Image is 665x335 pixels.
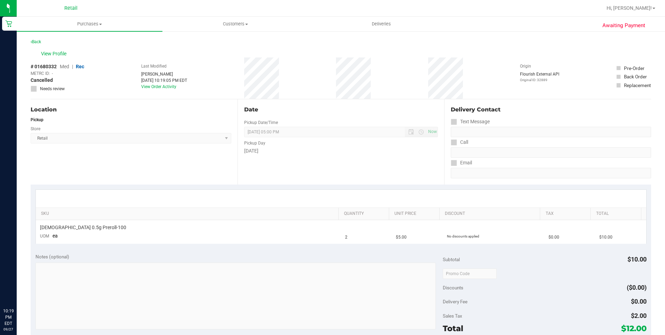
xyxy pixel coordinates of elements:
[602,22,645,30] span: Awaiting Payment
[631,312,647,319] span: $2.00
[344,211,386,217] a: Quantity
[445,211,537,217] a: Discount
[3,327,14,332] p: 09/27
[443,268,497,279] input: Promo Code
[451,106,651,114] div: Delivery Contact
[141,77,187,84] div: [DATE] 10:19:05 PM EDT
[41,211,336,217] a: SKU
[624,73,647,80] div: Back Order
[3,308,14,327] p: 10:19 PM EDT
[244,119,278,126] label: Pickup Date/Time
[35,254,69,259] span: Notes (optional)
[17,17,162,31] a: Purchases
[447,234,479,238] span: No discounts applied
[451,147,651,158] input: Format: (999) 999-9999
[40,234,49,239] span: UOM
[31,106,231,114] div: Location
[443,299,467,304] span: Delivery Fee
[624,65,644,72] div: Pre-Order
[40,224,126,231] span: [DEMOGRAPHIC_DATA] 0.5g Preroll-100
[244,140,265,146] label: Pickup Day
[41,50,69,57] span: View Profile
[631,298,647,305] span: $0.00
[345,234,347,241] span: 2
[163,21,308,27] span: Customers
[31,63,57,70] span: # 01680332
[451,158,472,168] label: Email
[627,284,647,291] span: ($0.00)
[141,84,176,89] a: View Order Activity
[520,63,531,69] label: Origin
[520,77,559,83] p: Original ID: 32889
[309,17,454,31] a: Deliveries
[451,127,651,137] input: Format: (999) 999-9999
[621,324,647,333] span: $12.00
[31,126,40,132] label: Store
[162,17,308,31] a: Customers
[443,313,462,319] span: Sales Tax
[31,39,41,44] a: Back
[5,20,12,27] inline-svg: Retail
[394,211,436,217] a: Unit Price
[53,233,58,239] span: ea
[31,77,53,84] span: Cancelled
[31,117,43,122] strong: Pickup
[624,82,651,89] div: Replacement
[362,21,400,27] span: Deliveries
[60,64,69,69] span: Med
[72,64,73,69] span: |
[17,21,162,27] span: Purchases
[520,71,559,83] div: Flourish External API
[599,234,612,241] span: $10.00
[141,63,167,69] label: Last Modified
[31,70,50,77] span: METRC ID:
[244,106,438,114] div: Date
[451,117,490,127] label: Text Message
[76,64,84,69] span: Rec
[443,281,463,294] span: Discounts
[244,147,438,155] div: [DATE]
[627,256,647,263] span: $10.00
[443,257,460,262] span: Subtotal
[40,86,65,92] span: Needs review
[141,71,187,77] div: [PERSON_NAME]
[548,234,559,241] span: $0.00
[546,211,588,217] a: Tax
[52,70,53,77] span: -
[396,234,407,241] span: $5.00
[64,5,78,11] span: Retail
[443,324,463,333] span: Total
[596,211,638,217] a: Total
[607,5,652,11] span: Hi, [PERSON_NAME]!
[451,137,468,147] label: Call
